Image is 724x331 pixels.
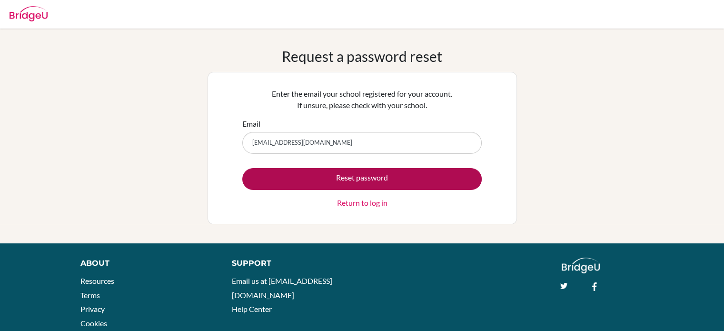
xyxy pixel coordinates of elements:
p: Enter the email your school registered for your account. If unsure, please check with your school. [242,88,482,111]
a: Cookies [80,319,107,328]
h1: Request a password reset [282,48,442,65]
img: logo_white@2x-f4f0deed5e89b7ecb1c2cc34c3e3d731f90f0f143d5ea2071677605dd97b5244.png [562,258,600,273]
div: Support [232,258,352,269]
a: Resources [80,276,114,285]
a: Email us at [EMAIL_ADDRESS][DOMAIN_NAME] [232,276,332,300]
a: Terms [80,291,100,300]
img: Bridge-U [10,6,48,21]
div: About [80,258,210,269]
button: Reset password [242,168,482,190]
a: Help Center [232,304,272,313]
a: Privacy [80,304,105,313]
a: Return to log in [337,197,387,209]
label: Email [242,118,260,130]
